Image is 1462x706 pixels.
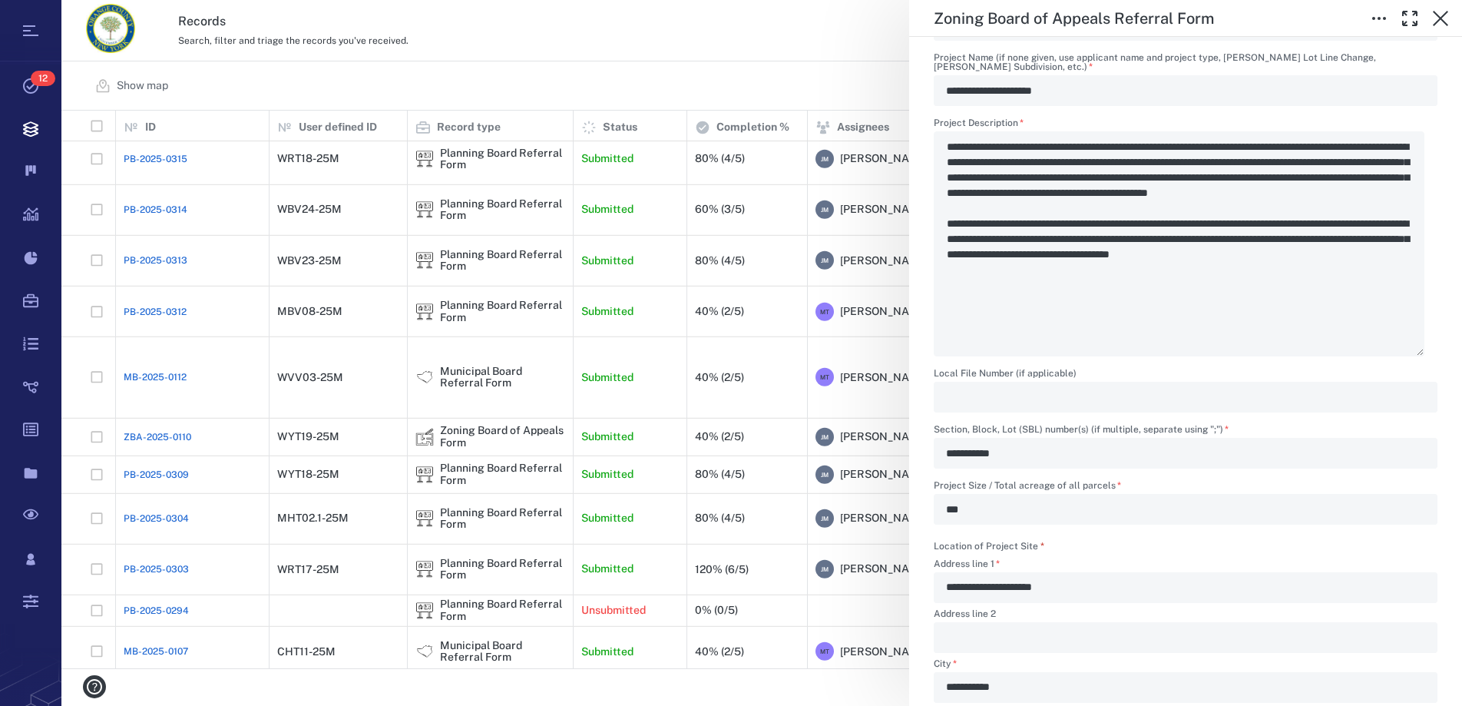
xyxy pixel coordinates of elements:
[934,481,1437,494] label: Project Size / Total acreage of all parcels
[934,53,1437,75] label: Project Name (if none given, use applicant name and project type, [PERSON_NAME] Lot Line Change, ...
[934,118,1437,131] label: Project Description
[934,9,1214,28] h5: Zoning Board of Appeals Referral Form
[934,425,1437,438] label: Section, Block, Lot (SBL) number(s) (if multiple, separate using ";")
[934,540,1044,553] label: Location of Project Site
[1394,3,1425,34] button: Toggle Fullscreen
[934,438,1437,469] div: Section, Block, Lot (SBL) number(s) (if multiple, separate using ";")
[1364,3,1394,34] button: Toggle to Edit Boxes
[934,75,1437,106] div: Project Name (if none given, use applicant name and project type, e.g. Smith Lot Line Change, Jon...
[934,382,1437,413] div: Local File Number (if applicable)
[934,659,1437,672] label: City
[934,609,1437,622] label: Address line 2
[1040,541,1044,552] span: required
[934,559,1437,572] label: Address line 1
[1425,3,1456,34] button: Close
[31,71,55,86] span: 12
[934,494,1437,525] div: Project Size / Total acreage of all parcels
[934,369,1437,382] label: Local File Number (if applicable)
[12,12,490,26] body: Rich Text Area. Press ALT-0 for help.
[35,11,66,25] span: Help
